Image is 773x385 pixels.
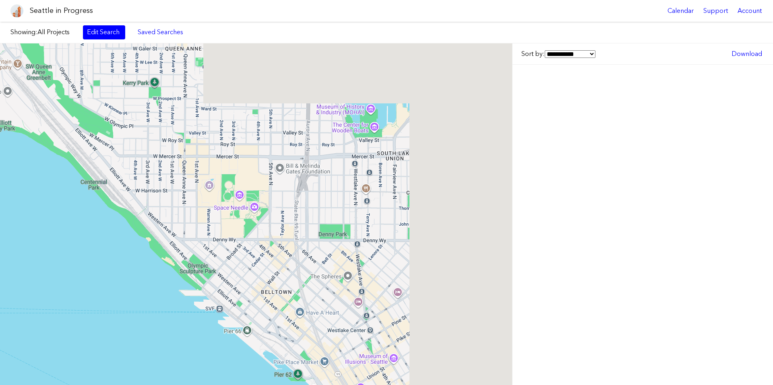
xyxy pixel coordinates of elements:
[83,25,125,39] a: Edit Search
[521,49,595,58] label: Sort by:
[37,28,70,36] span: All Projects
[133,25,188,39] a: Saved Searches
[545,50,595,58] select: Sort by:
[10,4,23,17] img: favicon-96x96.png
[728,47,766,61] a: Download
[10,28,75,37] label: Showing:
[30,6,93,16] h1: Seattle in Progress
